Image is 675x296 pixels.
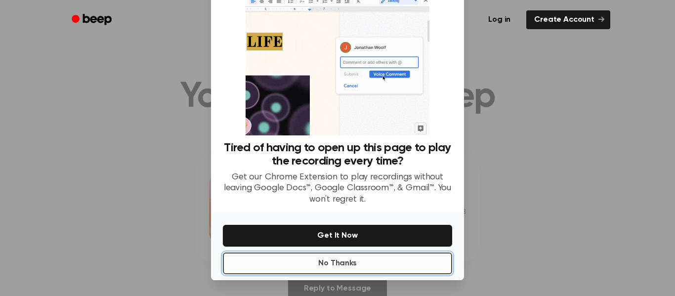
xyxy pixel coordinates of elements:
[526,10,610,29] a: Create Account
[65,10,121,30] a: Beep
[478,8,520,31] a: Log in
[223,141,452,168] h3: Tired of having to open up this page to play the recording every time?
[223,253,452,274] button: No Thanks
[223,225,452,247] button: Get It Now
[223,172,452,206] p: Get our Chrome Extension to play recordings without leaving Google Docs™, Google Classroom™, & Gm...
